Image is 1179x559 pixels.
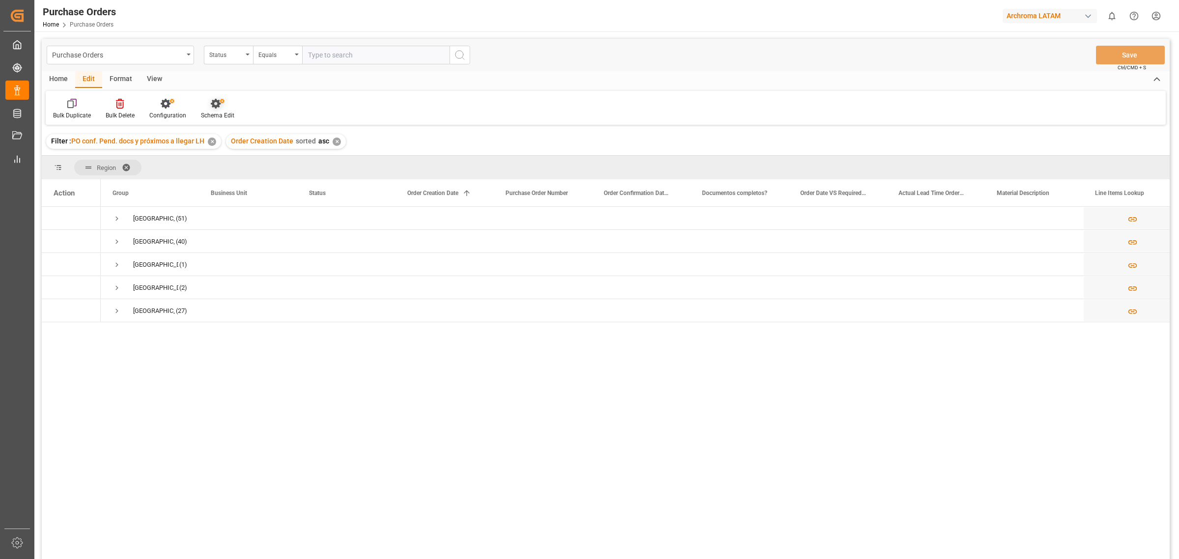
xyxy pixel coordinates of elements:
[42,71,75,88] div: Home
[449,46,470,64] button: search button
[333,138,341,146] div: ✕
[702,190,767,196] span: Documentos completos?
[140,71,169,88] div: View
[800,190,866,196] span: Order Date VS Required Date
[1118,64,1146,71] span: Ctrl/CMD + S
[43,4,116,19] div: Purchase Orders
[253,46,302,64] button: open menu
[201,111,234,120] div: Schema Edit
[179,253,187,276] span: (1)
[604,190,670,196] span: Order Confirmation Date (SD)
[112,190,129,196] span: Group
[505,190,568,196] span: Purchase Order Number
[51,137,71,145] span: Filter :
[53,111,91,120] div: Bulk Duplicate
[43,21,59,28] a: Home
[133,230,175,253] div: [GEOGRAPHIC_DATA]
[133,277,178,299] div: [GEOGRAPHIC_DATA]
[407,190,458,196] span: Order Creation Date
[42,299,101,322] div: Press SPACE to select this row.
[149,111,186,120] div: Configuration
[296,137,316,145] span: sorted
[42,230,101,253] div: Press SPACE to select this row.
[1003,6,1101,25] button: Archroma LATAM
[42,253,101,276] div: Press SPACE to select this row.
[42,276,101,299] div: Press SPACE to select this row.
[208,138,216,146] div: ✕
[302,46,449,64] input: Type to search
[52,48,183,60] div: Purchase Orders
[71,137,204,145] span: PO conf. Pend. docs y próximos a llegar LH
[47,46,194,64] button: open menu
[1003,9,1097,23] div: Archroma LATAM
[102,71,140,88] div: Format
[179,277,187,299] span: (2)
[106,111,135,120] div: Bulk Delete
[133,300,175,322] div: [GEOGRAPHIC_DATA]
[231,137,293,145] span: Order Creation Date
[75,71,102,88] div: Edit
[176,207,187,230] span: (51)
[318,137,329,145] span: asc
[258,48,292,59] div: Equals
[1101,5,1123,27] button: show 0 new notifications
[176,300,187,322] span: (27)
[54,189,75,197] div: Action
[1096,46,1165,64] button: Save
[209,48,243,59] div: Status
[997,190,1049,196] span: Material Description
[204,46,253,64] button: open menu
[1123,5,1145,27] button: Help Center
[176,230,187,253] span: (40)
[97,164,116,171] span: Region
[42,207,101,230] div: Press SPACE to select this row.
[211,190,247,196] span: Business Unit
[309,190,326,196] span: Status
[898,190,964,196] span: Actual Lead Time Order VS Confirm
[133,253,178,276] div: [GEOGRAPHIC_DATA]
[133,207,175,230] div: [GEOGRAPHIC_DATA]
[1095,190,1144,196] span: Line Items Lookup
